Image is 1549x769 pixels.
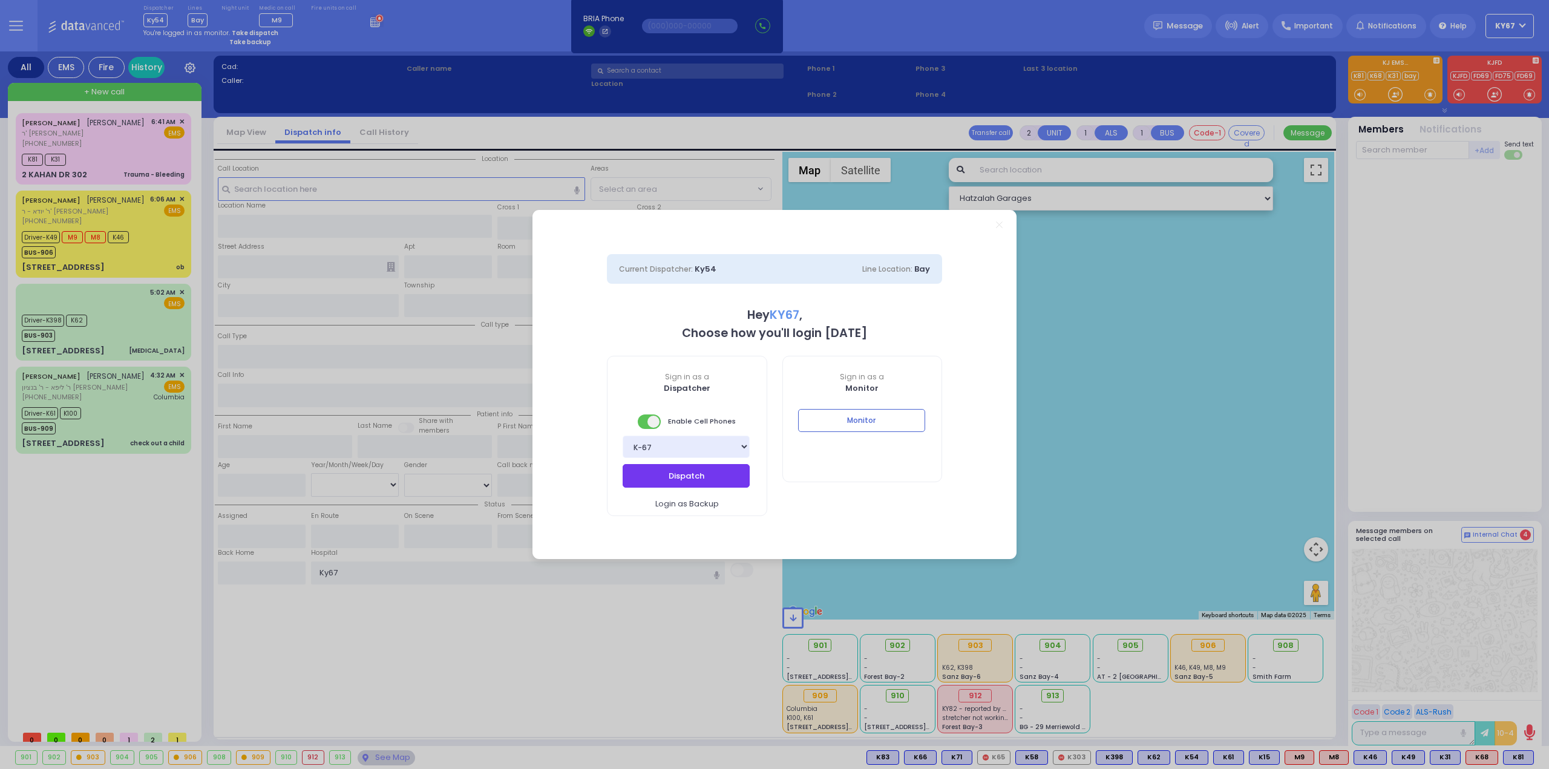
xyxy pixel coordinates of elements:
[783,371,942,382] span: Sign in as a
[619,264,693,274] span: Current Dispatcher:
[623,464,750,487] button: Dispatch
[996,221,1003,228] a: Close
[638,413,736,430] span: Enable Cell Phones
[695,263,716,275] span: Ky54
[607,371,767,382] span: Sign in as a
[664,382,710,394] b: Dispatcher
[770,307,799,323] span: KY67
[682,325,867,341] b: Choose how you'll login [DATE]
[798,409,925,432] button: Monitor
[862,264,912,274] span: Line Location:
[914,263,930,275] span: Bay
[655,498,719,510] span: Login as Backup
[747,307,802,323] b: Hey ,
[845,382,879,394] b: Monitor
